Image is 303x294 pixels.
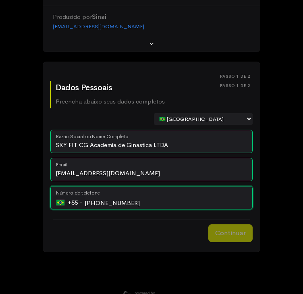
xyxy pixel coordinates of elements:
p: Preencha abaixo seus dados completos [56,97,165,106]
h2: Dados Pessoais [56,83,165,92]
p: Produzido por [53,12,250,22]
div: +55 [56,196,85,209]
div: Brazil (Brasil): +55 [53,196,85,209]
h6: Passo 1 de 2 [220,83,250,88]
h6: Passo 1 de 2 [220,74,250,79]
a: [EMAIL_ADDRESS][DOMAIN_NAME] [53,23,144,30]
button: Continuar [208,224,253,242]
strong: Sinai [92,13,106,21]
input: Email [50,158,253,181]
input: Nome Completo [50,130,253,153]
